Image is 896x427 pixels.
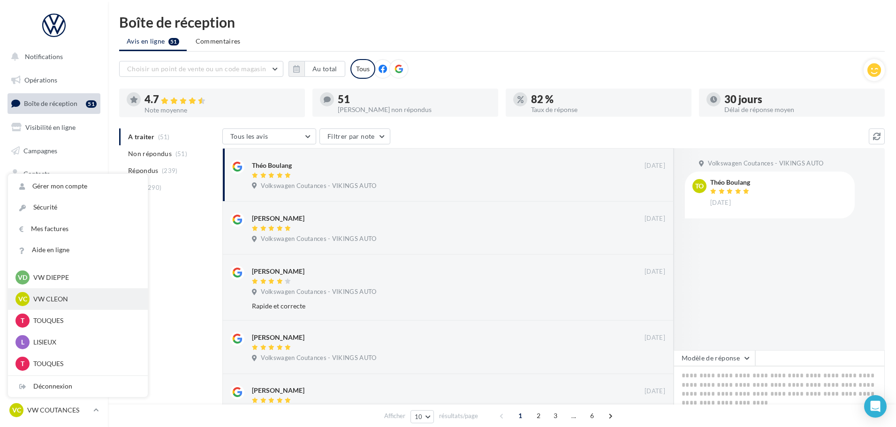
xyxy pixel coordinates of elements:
[8,376,148,397] div: Déconnexion
[23,146,57,154] span: Campagnes
[6,93,102,113] a: Boîte de réception51
[8,176,148,197] a: Gérer mon compte
[531,106,684,113] div: Taux de réponse
[21,359,24,368] span: T
[144,94,297,105] div: 4.7
[6,70,102,90] a: Opérations
[33,273,137,282] p: VW DIEPPE
[6,211,102,231] a: Calendrier
[25,123,76,131] span: Visibilité en ligne
[252,267,304,276] div: [PERSON_NAME]
[33,337,137,347] p: LISIEUX
[21,337,24,347] span: L
[127,65,266,73] span: Choisir un point de vente ou un code magasin
[8,240,148,261] a: Aide en ligne
[119,61,283,77] button: Choisir un point de vente ou un code magasin
[252,386,304,395] div: [PERSON_NAME]
[724,94,877,105] div: 30 jours
[289,61,345,77] button: Au total
[548,408,563,423] span: 3
[33,316,137,325] p: TOUQUES
[24,99,77,107] span: Boîte de réception
[261,182,376,190] span: Volkswagen Coutances - VIKINGS AUTO
[513,408,528,423] span: 1
[119,15,885,29] div: Boîte de réception
[708,159,823,168] span: Volkswagen Coutances - VIKINGS AUTO
[18,294,27,304] span: VC
[21,316,24,325] span: T
[33,294,137,304] p: VW CLEON
[261,354,376,362] span: Volkswagen Coutances - VIKINGS AUTO
[6,164,102,184] a: Contacts
[864,395,887,418] div: Open Intercom Messenger
[6,141,102,161] a: Campagnes
[261,288,376,296] span: Volkswagen Coutances - VIKINGS AUTO
[25,52,63,60] span: Notifications
[439,412,478,420] span: résultats/page
[415,413,423,420] span: 10
[175,150,187,157] span: (51)
[252,333,304,342] div: [PERSON_NAME]
[128,149,172,158] span: Non répondus
[350,59,375,79] div: Tous
[230,132,268,140] span: Tous les avis
[645,268,665,276] span: [DATE]
[8,218,148,240] a: Mes factures
[252,161,292,170] div: Théo Boulang
[252,214,304,223] div: [PERSON_NAME]
[23,170,50,178] span: Contacts
[645,162,665,170] span: [DATE]
[33,359,137,368] p: TOUQUES
[128,166,159,175] span: Répondus
[531,94,684,105] div: 82 %
[18,273,27,282] span: VD
[338,94,491,105] div: 51
[304,61,345,77] button: Au total
[196,37,241,46] span: Commentaires
[645,215,665,223] span: [DATE]
[645,387,665,396] span: [DATE]
[410,410,434,423] button: 10
[8,197,148,218] a: Sécurité
[8,401,100,419] a: VC VW COUTANCES
[674,350,755,366] button: Modèle de réponse
[6,265,102,293] a: Campagnes DataOnDemand
[6,118,102,137] a: Visibilité en ligne
[86,100,97,108] div: 51
[710,199,731,207] span: [DATE]
[566,408,581,423] span: ...
[24,76,57,84] span: Opérations
[724,106,877,113] div: Délai de réponse moyen
[261,235,376,243] span: Volkswagen Coutances - VIKINGS AUTO
[319,128,390,144] button: Filtrer par note
[6,47,99,67] button: Notifications
[222,128,316,144] button: Tous les avis
[252,301,604,311] div: Rapide et correcte
[710,179,752,186] div: Théo Boulang
[162,167,178,174] span: (239)
[6,234,102,262] a: PLV et print personnalisable
[531,408,546,423] span: 2
[338,106,491,113] div: [PERSON_NAME] non répondus
[585,408,600,423] span: 6
[146,184,162,191] span: (290)
[384,412,405,420] span: Afficher
[6,187,102,207] a: Médiathèque
[27,405,90,415] p: VW COUTANCES
[645,334,665,342] span: [DATE]
[695,181,704,191] span: To
[12,405,21,415] span: VC
[144,107,297,113] div: Note moyenne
